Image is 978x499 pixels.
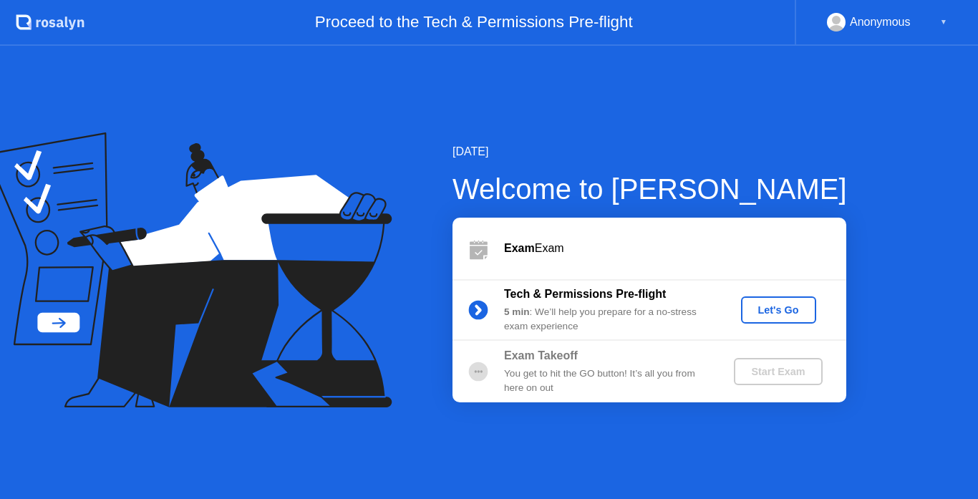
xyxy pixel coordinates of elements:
[452,143,847,160] div: [DATE]
[504,242,535,254] b: Exam
[740,366,816,377] div: Start Exam
[940,13,947,32] div: ▼
[452,168,847,210] div: Welcome to [PERSON_NAME]
[504,288,666,300] b: Tech & Permissions Pre-flight
[504,349,578,362] b: Exam Takeoff
[850,13,911,32] div: Anonymous
[741,296,816,324] button: Let's Go
[734,358,822,385] button: Start Exam
[504,367,710,396] div: You get to hit the GO button! It’s all you from here on out
[504,240,846,257] div: Exam
[504,305,710,334] div: : We’ll help you prepare for a no-stress exam experience
[747,304,810,316] div: Let's Go
[504,306,530,317] b: 5 min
